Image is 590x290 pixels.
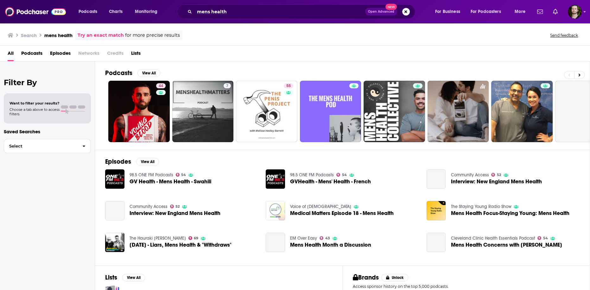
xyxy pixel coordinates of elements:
[130,179,211,184] a: GV Health - Mens Health - Swahili
[451,204,511,209] a: The Staying Young Radio Show
[130,242,232,248] span: [DATE] - Liars, Mens Health & "Withdraws"
[543,237,548,240] span: 54
[451,236,535,241] a: Cleveland Clinic Health Essentials Podcast
[427,233,446,252] a: Mens Health Concerns with Dr James Ulchaker
[131,48,141,61] span: Lists
[105,69,160,77] a: PodcastsView All
[137,69,160,77] button: View All
[427,169,446,189] a: Interview: New England Mens Health
[266,233,285,252] a: Mens Health Month a Discussion
[105,233,124,252] img: July 13 - Liars, Mens Health & "Withdraws"
[451,179,542,184] a: Interview: New England Mens Health
[105,201,124,220] a: Interview: New England Mens Health
[130,211,220,216] a: Interview: New England Mens Health
[78,32,124,39] a: Try an exact match
[107,48,124,61] span: Credits
[188,236,199,240] a: 69
[427,201,446,220] img: Mens Health Focus-Staying Young: Mens Health
[431,7,468,17] button: open menu
[353,274,379,281] h2: Brands
[510,7,533,17] button: open menu
[548,33,580,38] button: Send feedback
[535,6,545,17] a: Show notifications dropdown
[290,204,351,209] a: Voice of Islam
[550,6,560,17] a: Show notifications dropdown
[105,274,117,281] h2: Lists
[105,7,126,17] a: Charts
[4,139,91,153] button: Select
[451,172,489,178] a: Community Access
[130,7,166,17] button: open menu
[435,7,460,16] span: For Business
[290,242,371,248] span: Mens Health Month a Discussion
[105,158,159,166] a: EpisodesView All
[50,48,71,61] a: Episodes
[74,7,105,17] button: open menu
[568,5,582,19] span: Logged in as OutlierAudio
[21,48,42,61] a: Podcasts
[320,236,330,240] a: 43
[226,83,228,89] span: 7
[224,83,231,88] a: 7
[451,211,569,216] a: Mens Health Focus-Staying Young: Mens Health
[135,7,157,16] span: Monitoring
[10,107,60,116] span: Choose a tab above to access filters.
[4,129,91,135] p: Saved Searches
[471,7,501,16] span: For Podcasters
[236,81,297,142] a: 55
[130,236,186,241] a: The Hauraki Big Show
[466,7,510,17] button: open menu
[105,69,132,77] h2: Podcasts
[136,158,159,166] button: View All
[183,4,421,19] div: Search podcasts, credits, & more...
[105,169,124,189] img: GV Health - Mens Health - Swahili
[368,10,394,13] span: Open Advanced
[194,7,365,17] input: Search podcasts, credits, & more...
[175,205,180,208] span: 52
[451,242,562,248] a: Mens Health Concerns with Dr James Ulchaker
[159,83,163,89] span: 44
[284,83,293,88] a: 55
[176,173,186,177] a: 54
[568,5,582,19] img: User Profile
[170,205,180,208] a: 52
[515,7,525,16] span: More
[342,173,347,176] span: 54
[290,179,371,184] a: GVHealth - Mens' Health - French
[156,83,166,88] a: 44
[125,32,180,39] span: for more precise results
[130,172,173,178] a: 98.5 ONE FM Podcasts
[568,5,582,19] button: Show profile menu
[266,169,285,189] a: GVHealth - Mens' Health - French
[266,201,285,220] img: Medical Matters Episode 18 - Mens Health
[105,158,131,166] h2: Episodes
[365,8,397,16] button: Open AdvancedNew
[181,173,186,176] span: 54
[290,236,317,241] a: EM Over Easy
[130,204,168,209] a: Community Access
[8,48,14,61] a: All
[5,6,66,18] img: Podchaser - Follow, Share and Rate Podcasts
[325,237,330,240] span: 43
[491,173,501,177] a: 52
[10,101,60,105] span: Want to filter your results?
[21,32,37,38] h3: Search
[290,172,334,178] a: 98.5 ONE FM Podcasts
[79,7,97,16] span: Podcasts
[381,274,408,281] button: Unlock
[290,211,394,216] a: Medical Matters Episode 18 - Mens Health
[122,274,145,281] button: View All
[385,4,397,10] span: New
[108,81,170,142] a: 44
[109,7,123,16] span: Charts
